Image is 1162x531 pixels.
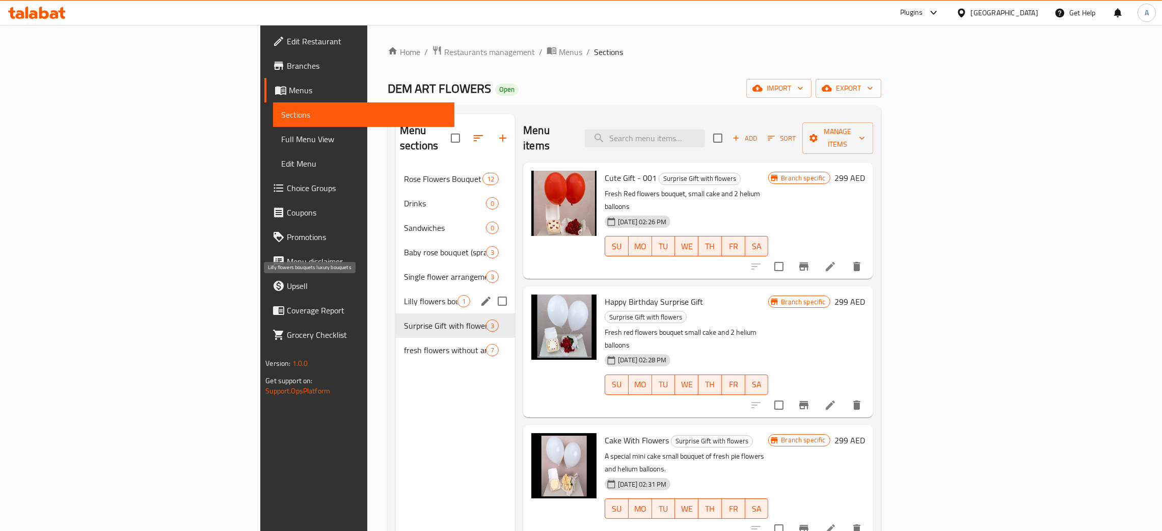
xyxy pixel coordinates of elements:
[265,374,312,387] span: Get support on:
[264,323,454,347] a: Grocery Checklist
[605,188,768,213] p: Fresh Red flowers bouquet, small cake and 2 helium balloons
[287,304,446,316] span: Coverage Report
[656,377,671,392] span: TU
[614,480,670,489] span: [DATE] 02:31 PM
[761,130,802,146] span: Sort items
[264,29,454,54] a: Edit Restaurant
[605,311,686,323] span: Surprise Gift with flowers
[749,501,765,516] span: SA
[792,254,816,279] button: Branch-specific-item
[810,125,864,151] span: Manage items
[281,157,446,170] span: Edit Menu
[404,246,486,258] span: Baby rose bouquet (spray rose bouquet )
[702,377,718,392] span: TH
[539,46,543,58] li: /
[675,498,698,519] button: WE
[478,294,494,309] button: edit
[265,384,330,397] a: Support.OpsPlatform
[482,173,499,185] div: items
[264,249,454,274] a: Menu disclaimer
[396,167,515,191] div: Rose Flowers Bouquet 💝12
[273,151,454,176] a: Edit Menu
[264,225,454,249] a: Promotions
[845,393,869,417] button: delete
[264,200,454,225] a: Coupons
[722,375,745,395] button: FR
[824,260,836,273] a: Edit menu item
[396,191,515,216] div: Drinks0
[287,35,446,47] span: Edit Restaurant
[605,326,768,352] p: Fresh red flowers bouquet small cake and 2 helium balloons
[287,255,446,268] span: Menu disclaimer
[834,295,865,309] h6: 299 AED
[834,433,865,447] h6: 299 AED
[702,501,718,516] span: TH
[487,223,498,233] span: 0
[679,239,694,254] span: WE
[281,133,446,145] span: Full Menu View
[679,377,694,392] span: WE
[845,254,869,279] button: delete
[698,236,722,256] button: TH
[547,45,582,59] a: Menus
[586,46,590,58] li: /
[487,248,498,257] span: 3
[777,297,829,307] span: Branch specific
[605,311,687,323] div: Surprise Gift with flowers
[289,84,446,96] span: Menus
[404,222,486,234] span: Sandwiches
[707,127,728,149] span: Select section
[404,173,482,185] span: Rose Flowers Bouquet 💝
[698,375,722,395] button: TH
[404,344,486,356] span: fresh flowers without arrangement
[264,78,454,102] a: Menus
[531,295,597,360] img: Happy Birthday Surprise Gift
[264,298,454,323] a: Coverage Report
[486,246,499,258] div: items
[404,271,486,283] span: Single flower arrangement 🌹
[264,54,454,78] a: Branches
[396,163,515,366] nav: Menu sections
[287,182,446,194] span: Choice Groups
[679,501,694,516] span: WE
[1145,7,1149,18] span: A
[792,393,816,417] button: Branch-specific-item
[487,346,498,355] span: 7
[265,357,290,370] span: Version:
[273,102,454,127] a: Sections
[486,197,499,209] div: items
[605,433,669,448] span: Cake With Flowers
[487,272,498,282] span: 3
[605,170,657,185] span: Cute Gift - 001
[675,236,698,256] button: WE
[445,127,466,149] span: Select all sections
[675,375,698,395] button: WE
[633,239,648,254] span: MO
[404,197,486,209] div: Drinks
[698,498,722,519] button: TH
[768,256,790,277] span: Select to update
[486,344,499,356] div: items
[495,85,519,94] span: Open
[777,173,829,183] span: Branch specific
[659,173,740,184] span: Surprise Gift with flowers
[287,231,446,243] span: Promotions
[754,82,803,95] span: import
[523,123,573,153] h2: Menu items
[824,82,873,95] span: export
[765,130,798,146] button: Sort
[396,313,515,338] div: Surprise Gift with flowers3
[605,498,629,519] button: SU
[486,222,499,234] div: items
[495,84,519,96] div: Open
[629,375,652,395] button: MO
[287,329,446,341] span: Grocery Checklist
[629,236,652,256] button: MO
[432,45,535,59] a: Restaurants management
[768,132,796,144] span: Sort
[656,501,671,516] span: TU
[671,435,753,447] div: Surprise Gift with flowers
[585,129,705,147] input: search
